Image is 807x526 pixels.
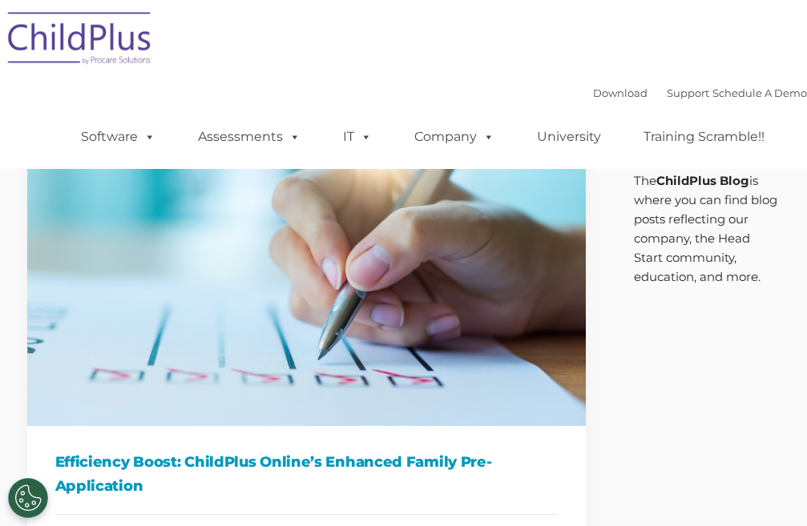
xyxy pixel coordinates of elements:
img: Efficiency Boost: ChildPlus Online's Enhanced Family Pre-Application Process - Streamlining Appli... [27,112,587,426]
a: Training Scramble!! [627,121,781,153]
a: Assessments [182,121,317,153]
strong: ChildPlus Blog [656,173,749,188]
a: University [521,121,617,153]
button: Cookies Settings [8,478,48,518]
a: Schedule A Demo [712,86,807,99]
a: Software [65,121,171,153]
a: Download [593,86,648,99]
font: | [593,86,807,99]
p: The is where you can find blog posts reflecting our company, the Head Start community, education,... [634,171,781,287]
h1: Efficiency Boost: ChildPlus Online’s Enhanced Family Pre-Application [55,450,559,498]
a: Support [667,86,709,99]
a: IT [327,121,388,153]
a: Company [398,121,510,153]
